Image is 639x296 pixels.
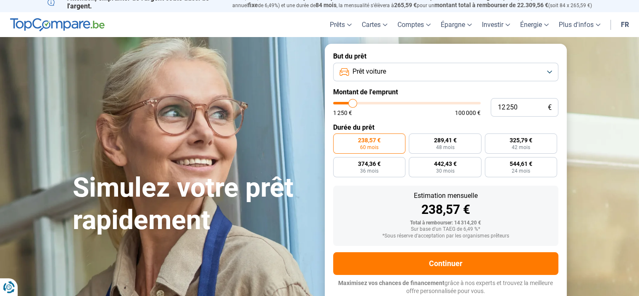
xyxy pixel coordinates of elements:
a: Plus d'infos [554,12,605,37]
div: Sur base d'un TAEG de 6,49 %* [340,227,552,232]
h1: Simulez votre prêt rapidement [73,172,315,237]
label: But du prêt [333,52,558,60]
a: Épargne [436,12,477,37]
span: montant total à rembourser de 22.309,56 € [434,2,548,8]
span: 42 mois [512,145,530,150]
span: € [548,104,552,111]
div: 238,57 € [340,203,552,216]
span: fixe [248,2,258,8]
span: 48 mois [436,145,454,150]
span: 30 mois [436,168,454,173]
img: TopCompare [10,18,105,32]
a: Cartes [357,12,392,37]
label: Montant de l'emprunt [333,88,558,96]
span: 36 mois [360,168,379,173]
span: 325,79 € [510,137,532,143]
button: Continuer [333,252,558,275]
span: Maximisez vos chances de financement [338,280,444,286]
span: 374,36 € [358,161,381,167]
span: 24 mois [512,168,530,173]
span: 238,57 € [358,137,381,143]
span: 84 mois [316,2,337,8]
a: Énergie [515,12,554,37]
span: Prêt voiture [352,67,386,76]
span: 100 000 € [455,110,481,116]
a: Comptes [392,12,436,37]
a: Investir [477,12,515,37]
p: grâce à nos experts et trouvez la meilleure offre personnalisée pour vous. [333,279,558,296]
span: 442,43 € [434,161,456,167]
span: 60 mois [360,145,379,150]
a: fr [616,12,634,37]
span: 1 250 € [333,110,352,116]
span: 289,41 € [434,137,456,143]
span: 265,59 € [394,2,417,8]
div: *Sous réserve d'acceptation par les organismes prêteurs [340,233,552,239]
button: Prêt voiture [333,63,558,81]
div: Total à rembourser: 14 314,20 € [340,220,552,226]
label: Durée du prêt [333,123,558,131]
div: Estimation mensuelle [340,192,552,199]
a: Prêts [325,12,357,37]
span: 544,61 € [510,161,532,167]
